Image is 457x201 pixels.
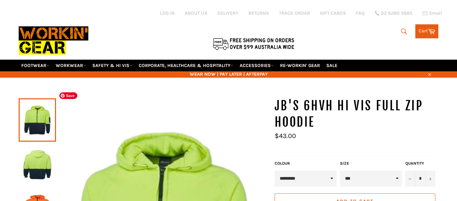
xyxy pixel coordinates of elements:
[136,60,236,71] a: CORPORATE, HEALTHCARE & HOSPITALITY
[19,71,439,77] span: WEAR NOW | PAY LATER | AFTERPAY
[381,11,412,16] span: 02 6280 5885
[217,10,238,16] a: DELIVERY
[429,11,442,16] span: Email
[340,161,402,166] label: Size
[320,10,346,16] a: GIFT CARDS
[375,11,412,16] a: 02 6280 5885
[356,10,365,16] a: FAQ
[248,10,269,16] a: RETURNS
[275,161,337,166] label: COLOUR
[19,60,52,71] a: FOOTWEAR
[277,60,323,71] a: RE-WORKIN' GEAR
[405,161,435,166] label: Quantity
[237,60,276,71] a: ACCESSORIES
[53,60,89,71] a: WORKWEAR
[275,132,296,140] span: $43.00
[324,60,340,71] a: SALE
[59,92,77,99] span: Save
[212,37,295,51] img: Flat $9.95 shipping Australia wide
[160,10,175,16] a: Log in
[22,146,53,183] img: JB'S 6HVH Hi Vis Full Zip Hoodie - Workin' Gear
[279,10,310,16] a: TRACK ORDER
[422,11,442,16] a: Email
[19,22,88,59] img: Workin Gear leaders in Workwear, Safety Boots, PPE, Uniforms. Australia's No.1 in Workwear
[405,171,415,187] button: Reduce item quantity by one
[90,60,135,71] a: SAFETY & HI VIS
[185,10,207,16] a: ABOUT US
[275,98,439,131] h1: JB'S 6HVH Hi Vis Full Zip Hoodie
[415,24,438,38] a: Cart
[425,171,435,187] button: Increase item quantity by one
